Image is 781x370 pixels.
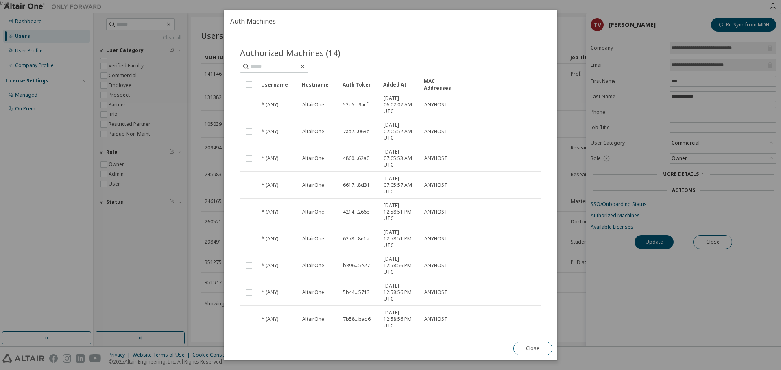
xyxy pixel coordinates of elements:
span: * (ANY) [262,182,278,188]
span: 4214...266e [343,209,369,215]
span: * (ANY) [262,155,278,162]
span: [DATE] 12:58:56 PM UTC [384,256,417,275]
span: [DATE] 07:05:53 AM UTC [384,149,417,168]
span: ANYHOST [424,128,447,135]
span: [DATE] 07:05:52 AM UTC [384,122,417,141]
span: AltairOne [302,128,324,135]
span: [DATE] 06:02:02 AM UTC [384,95,417,115]
span: ANYHOST [424,262,447,269]
span: 7b58...bad6 [343,316,371,322]
span: ANYHOST [424,289,447,296]
span: 4860...62a0 [343,155,369,162]
span: ANYHOST [424,102,447,108]
span: AltairOne [302,236,324,242]
span: * (ANY) [262,262,278,269]
span: AltairOne [302,182,324,188]
span: * (ANY) [262,209,278,215]
span: [DATE] 12:58:56 PM UTC [384,309,417,329]
span: ANYHOST [424,209,447,215]
span: Authorized Machines (14) [240,47,340,58]
span: ANYHOST [424,155,447,162]
div: Username [261,78,295,91]
span: [DATE] 07:05:57 AM UTC [384,175,417,195]
div: Auth Token [343,78,377,91]
span: 7aa7...063d [343,128,370,135]
span: ANYHOST [424,182,447,188]
span: 6278...8e1a [343,236,369,242]
div: Added At [383,78,417,91]
h2: Auth Machines [224,10,557,32]
span: * (ANY) [262,289,278,296]
span: * (ANY) [262,128,278,135]
span: AltairOne [302,102,324,108]
span: * (ANY) [262,316,278,322]
span: [DATE] 12:58:56 PM UTC [384,283,417,302]
span: AltairOne [302,155,324,162]
span: * (ANY) [262,236,278,242]
span: AltairOne [302,262,324,269]
span: ANYHOST [424,316,447,322]
span: 52b5...9acf [343,102,368,108]
span: [DATE] 12:58:51 PM UTC [384,229,417,249]
div: MAC Addresses [424,78,458,91]
span: [DATE] 12:58:51 PM UTC [384,202,417,222]
span: AltairOne [302,289,324,296]
span: * (ANY) [262,102,278,108]
span: AltairOne [302,316,324,322]
span: 5b44...5713 [343,289,370,296]
span: b896...5e27 [343,262,370,269]
div: Hostname [302,78,336,91]
span: 6617...8d31 [343,182,370,188]
span: AltairOne [302,209,324,215]
button: Close [513,342,552,355]
span: ANYHOST [424,236,447,242]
